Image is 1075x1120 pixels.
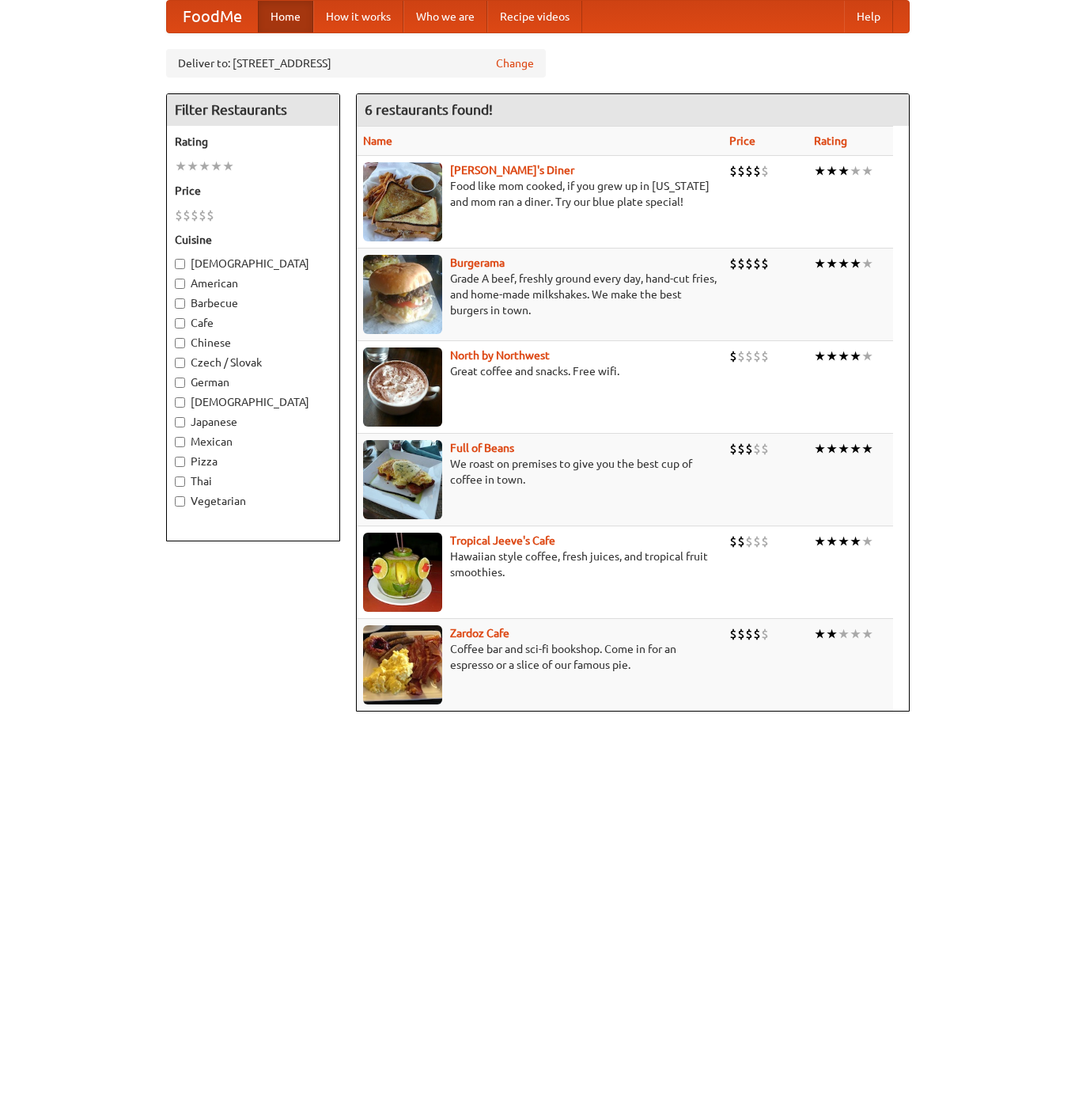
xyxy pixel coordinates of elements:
[761,625,769,643] li: $
[363,533,442,612] img: jeeves.jpg
[753,347,761,365] li: $
[363,178,717,210] p: Food like mom cooked, if you grew up in [US_STATE] and mom ran a diner. Try our blue plate special!
[450,534,555,547] a: Tropical Jeeve's Cafe
[175,279,185,289] input: American
[838,533,850,550] li: ★
[175,298,185,309] input: Barbecue
[850,440,861,457] li: ★
[729,533,737,550] li: $
[729,347,737,365] li: $
[166,49,546,78] div: Deliver to: [STREET_ADDRESS]
[814,135,847,147] a: Rating
[861,625,873,643] li: ★
[222,158,234,175] li: ★
[850,347,861,365] li: ★
[175,496,185,507] input: Vegetarian
[175,417,185,427] input: Japanese
[450,164,574,177] a: [PERSON_NAME]'s Diner
[450,349,550,362] a: North by Northwest
[826,533,838,550] li: ★
[175,378,185,388] input: German
[729,625,737,643] li: $
[838,625,850,643] li: ★
[175,394,331,410] label: [DEMOGRAPHIC_DATA]
[838,162,850,180] li: ★
[861,440,873,457] li: ★
[175,434,331,450] label: Mexican
[729,162,737,180] li: $
[838,347,850,365] li: ★
[753,625,761,643] li: $
[175,158,187,175] li: ★
[761,162,769,180] li: $
[861,533,873,550] li: ★
[363,347,442,427] img: north.jpg
[199,207,206,224] li: $
[175,473,331,489] label: Thai
[861,162,873,180] li: ★
[175,397,185,408] input: [DEMOGRAPHIC_DATA]
[167,94,339,126] h4: Filter Restaurants
[737,533,745,550] li: $
[737,255,745,272] li: $
[745,255,753,272] li: $
[838,440,850,457] li: ★
[450,627,509,640] a: Zardoz Cafe
[496,55,534,71] a: Change
[187,158,199,175] li: ★
[183,207,191,224] li: $
[175,338,185,348] input: Chinese
[737,625,745,643] li: $
[175,437,185,447] input: Mexican
[175,355,331,370] label: Czech / Slovak
[363,641,717,673] p: Coffee bar and sci-fi bookshop. Come in for an espresso or a slice of our famous pie.
[814,255,826,272] li: ★
[450,442,514,454] a: Full of Beans
[365,102,493,117] ng-pluralize: 6 restaurants found!
[363,255,442,334] img: burgerama.jpg
[753,440,761,457] li: $
[175,414,331,430] label: Japanese
[403,1,487,32] a: Who we are
[850,162,861,180] li: ★
[729,135,755,147] a: Price
[745,625,753,643] li: $
[258,1,313,32] a: Home
[175,457,185,467] input: Pizza
[761,533,769,550] li: $
[761,347,769,365] li: $
[753,162,761,180] li: $
[838,255,850,272] li: ★
[175,454,331,469] label: Pizza
[814,347,826,365] li: ★
[363,271,717,318] p: Grade A beef, freshly ground every day, hand-cut fries, and home-made milkshakes. We make the bes...
[199,158,210,175] li: ★
[175,295,331,311] label: Barbecue
[761,440,769,457] li: $
[167,1,258,32] a: FoodMe
[175,335,331,351] label: Chinese
[175,275,331,291] label: American
[175,259,185,269] input: [DEMOGRAPHIC_DATA]
[745,162,753,180] li: $
[175,183,331,199] h5: Price
[313,1,403,32] a: How it works
[745,440,753,457] li: $
[175,134,331,150] h5: Rating
[737,440,745,457] li: $
[210,158,222,175] li: ★
[175,358,185,368] input: Czech / Slovak
[850,533,861,550] li: ★
[844,1,893,32] a: Help
[745,533,753,550] li: $
[175,232,331,248] h5: Cuisine
[487,1,582,32] a: Recipe videos
[363,162,442,241] img: sallys.jpg
[826,255,838,272] li: ★
[450,256,505,269] a: Burgerama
